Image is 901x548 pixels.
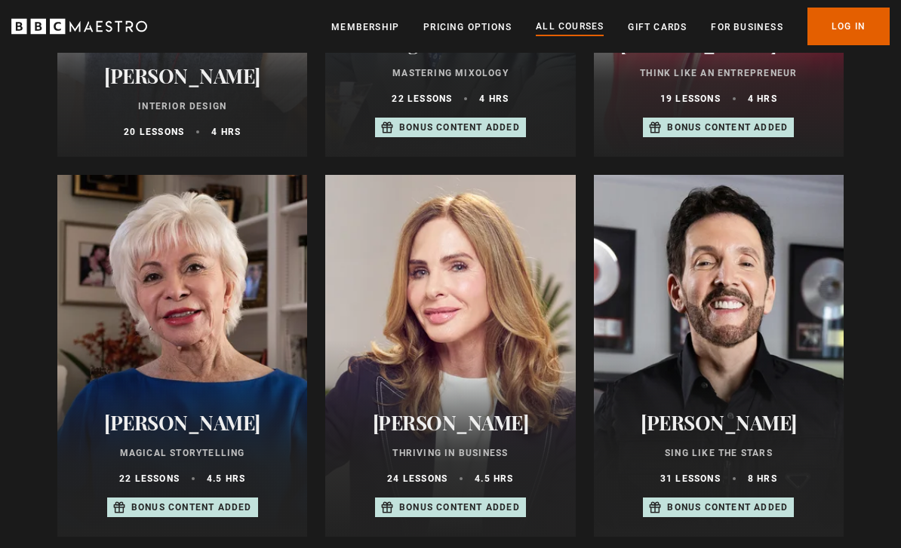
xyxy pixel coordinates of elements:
[57,175,307,537] a: [PERSON_NAME] Magical Storytelling 22 lessons 4.5 hrs Bonus content added
[711,20,783,35] a: For business
[124,125,184,139] p: 20 lessons
[343,31,557,54] h2: Ago Perrone
[423,20,512,35] a: Pricing Options
[594,175,844,537] a: [PERSON_NAME] Sing Like the Stars 31 lessons 8 hrs Bonus content added
[612,66,826,80] p: Think Like an Entrepreneur
[11,15,147,38] svg: BBC Maestro
[119,472,180,485] p: 22 lessons
[343,411,557,434] h2: [PERSON_NAME]
[667,121,788,134] p: Bonus content added
[325,175,575,537] a: [PERSON_NAME] Thriving in Business 24 lessons 4.5 hrs Bonus content added
[660,472,721,485] p: 31 lessons
[807,8,890,45] a: Log In
[343,66,557,80] p: Mastering Mixology
[536,19,604,35] a: All Courses
[475,472,513,485] p: 4.5 hrs
[387,472,447,485] p: 24 lessons
[612,411,826,434] h2: [PERSON_NAME]
[211,125,241,139] p: 4 hrs
[343,446,557,460] p: Thriving in Business
[207,472,245,485] p: 4.5 hrs
[748,472,777,485] p: 8 hrs
[131,501,252,514] p: Bonus content added
[748,92,777,106] p: 4 hrs
[75,99,289,113] p: Interior Design
[75,446,289,460] p: Magical Storytelling
[392,92,452,106] p: 22 lessons
[667,501,788,514] p: Bonus content added
[75,64,289,87] h2: [PERSON_NAME]
[660,92,721,106] p: 19 lessons
[399,501,520,514] p: Bonus content added
[331,20,399,35] a: Membership
[628,20,687,35] a: Gift Cards
[75,411,289,434] h2: [PERSON_NAME]
[331,8,890,45] nav: Primary
[612,446,826,460] p: Sing Like the Stars
[399,121,520,134] p: Bonus content added
[479,92,509,106] p: 4 hrs
[612,31,826,54] h2: [PERSON_NAME] CBE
